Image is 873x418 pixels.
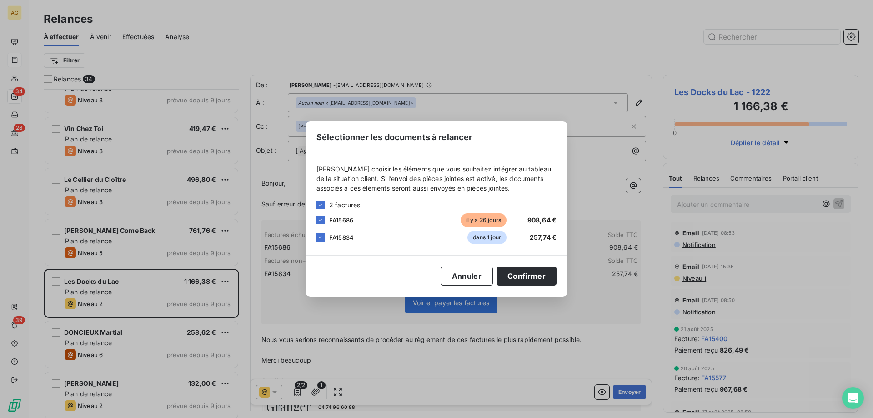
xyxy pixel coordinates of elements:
[329,234,354,241] span: FA15834
[842,387,864,409] div: Open Intercom Messenger
[467,231,507,244] span: dans 1 jour
[316,164,557,193] span: [PERSON_NAME] choisir les éléments que vous souhaitez intégrer au tableau de la situation client....
[527,216,557,224] span: 908,64 €
[329,217,353,224] span: FA15686
[461,213,507,227] span: il y a 26 jours
[530,233,557,241] span: 257,74 €
[316,131,472,143] span: Sélectionner les documents à relancer
[441,267,493,286] button: Annuler
[329,200,361,210] span: 2 factures
[497,267,557,286] button: Confirmer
